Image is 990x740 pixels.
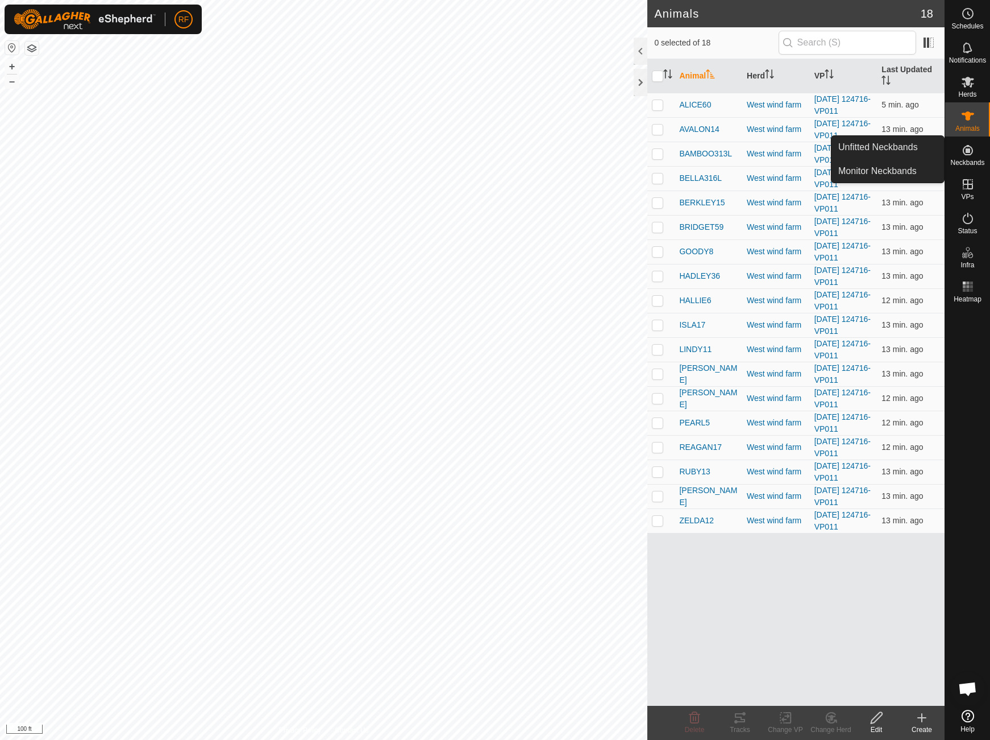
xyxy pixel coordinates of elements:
[814,241,871,262] a: [DATE] 124716-VP011
[747,368,805,380] div: West wind farm
[654,7,920,20] h2: Animals
[945,705,990,737] a: Help
[814,461,871,482] a: [DATE] 124716-VP011
[958,91,976,98] span: Herds
[654,37,778,49] span: 0 selected of 18
[955,125,980,132] span: Animals
[899,725,945,735] div: Create
[747,246,805,258] div: West wind farm
[838,164,917,178] span: Monitor Neckbands
[747,441,805,453] div: West wind farm
[747,221,805,233] div: West wind farm
[679,417,710,429] span: PEARL5
[5,41,19,55] button: Reset Map
[960,262,974,268] span: Infra
[747,392,805,404] div: West wind farm
[747,466,805,478] div: West wind farm
[814,266,871,287] a: [DATE] 124716-VP011
[747,295,805,307] div: West wind farm
[747,270,805,282] div: West wind farm
[747,197,805,209] div: West wind farm
[881,198,923,207] span: Sep 17, 2025 at 12:52 PM
[814,119,871,140] a: [DATE] 124716-VP011
[14,9,156,30] img: Gallagher Logo
[881,491,923,501] span: Sep 17, 2025 at 12:52 PM
[881,443,923,452] span: Sep 17, 2025 at 12:52 PM
[949,57,986,64] span: Notifications
[747,417,805,429] div: West wind farm
[679,197,725,209] span: BERKLEY15
[958,228,977,234] span: Status
[831,136,944,159] li: Unfitted Neckbands
[679,485,738,509] span: [PERSON_NAME]
[881,394,923,403] span: Sep 17, 2025 at 12:52 PM
[961,193,974,200] span: VPs
[679,148,732,160] span: BAMBOO313L
[779,31,916,55] input: Search (S)
[814,437,871,458] a: [DATE] 124716-VP011
[679,295,711,307] span: HALLIE6
[881,516,923,525] span: Sep 17, 2025 at 12:52 PM
[814,315,871,336] a: [DATE] 124716-VP011
[960,726,975,733] span: Help
[921,5,933,22] span: 18
[881,467,923,476] span: Sep 17, 2025 at 12:52 PM
[881,222,923,231] span: Sep 17, 2025 at 12:52 PM
[685,726,705,734] span: Delete
[679,466,710,478] span: RUBY13
[679,246,713,258] span: GOODY8
[679,319,705,331] span: ISLA17
[881,271,923,280] span: Sep 17, 2025 at 12:52 PM
[881,296,923,305] span: Sep 17, 2025 at 12:52 PM
[679,344,712,355] span: LINDY11
[5,75,19,88] button: –
[814,339,871,360] a: [DATE] 124716-VP011
[178,14,189,26] span: RF
[814,510,871,531] a: [DATE] 124716-VP011
[831,160,944,183] a: Monitor Neckbands
[747,172,805,184] div: West wind farm
[279,725,322,735] a: Privacy Policy
[810,59,877,93] th: VP
[814,217,871,238] a: [DATE] 124716-VP011
[25,42,39,55] button: Map Layers
[814,168,871,189] a: [DATE] 124716-VP011
[814,412,871,433] a: [DATE] 124716-VP011
[854,725,899,735] div: Edit
[808,725,854,735] div: Change Herd
[881,320,923,329] span: Sep 17, 2025 at 12:52 PM
[717,725,763,735] div: Tracks
[814,192,871,213] a: [DATE] 124716-VP011
[954,296,981,303] span: Heatmap
[950,159,984,166] span: Neckbands
[825,71,834,80] p-sorticon: Activate to sort
[951,23,983,30] span: Schedules
[881,247,923,256] span: Sep 17, 2025 at 12:52 PM
[679,99,711,111] span: ALICE60
[679,270,720,282] span: HADLEY36
[679,441,722,453] span: REAGAN17
[951,672,985,706] div: Open chat
[5,60,19,73] button: +
[747,123,805,135] div: West wind farm
[679,123,719,135] span: AVALON14
[814,143,871,164] a: [DATE] 124716-VP011
[679,515,714,527] span: ZELDA12
[881,100,918,109] span: Sep 17, 2025 at 1:00 PM
[881,369,923,378] span: Sep 17, 2025 at 12:52 PM
[814,290,871,311] a: [DATE] 124716-VP011
[675,59,742,93] th: Animal
[679,387,738,411] span: [PERSON_NAME]
[814,363,871,385] a: [DATE] 124716-VP011
[747,148,805,160] div: West wind farm
[706,71,715,80] p-sorticon: Activate to sort
[663,71,672,80] p-sorticon: Activate to sort
[335,725,368,735] a: Contact Us
[742,59,810,93] th: Herd
[881,418,923,427] span: Sep 17, 2025 at 12:52 PM
[765,71,774,80] p-sorticon: Activate to sort
[881,77,891,86] p-sorticon: Activate to sort
[747,99,805,111] div: West wind farm
[747,490,805,502] div: West wind farm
